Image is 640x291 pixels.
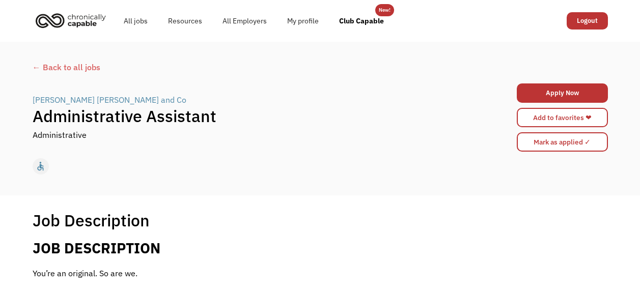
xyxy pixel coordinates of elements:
a: Club Capable [329,5,394,37]
h1: Job Description [33,210,150,230]
div: Administrative [33,129,87,141]
div: New! [379,4,391,16]
input: Mark as applied ✓ [517,132,608,152]
b: JOB DESCRIPTION [33,239,160,257]
a: ← Back to all jobs [33,61,608,73]
a: My profile [277,5,329,37]
a: Logout [567,12,608,30]
a: Add to favorites ❤ [517,108,608,127]
div: [PERSON_NAME] [PERSON_NAME] and Co [33,94,186,106]
a: Apply Now [517,83,608,103]
div: accessible [35,159,46,174]
h1: Administrative Assistant [33,106,464,126]
img: Chronically Capable logo [33,9,109,32]
a: home [33,9,114,32]
form: Mark as applied form [517,130,608,154]
a: Resources [158,5,212,37]
a: All jobs [114,5,158,37]
a: [PERSON_NAME] [PERSON_NAME] and Co [33,94,189,106]
p: You’re an original. So are we. [33,267,608,279]
a: All Employers [212,5,277,37]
